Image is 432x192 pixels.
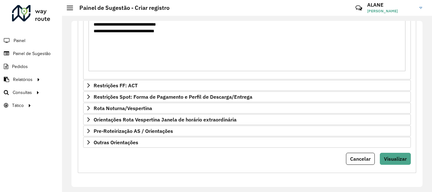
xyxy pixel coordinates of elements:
[83,114,411,125] a: Orientações Rota Vespertina Janela de horário extraordinária
[83,137,411,148] a: Outras Orientações
[73,4,170,11] h2: Painel de Sugestão - Criar registro
[94,106,152,111] span: Rota Noturna/Vespertina
[13,50,51,57] span: Painel de Sugestão
[380,153,411,165] button: Visualizar
[367,8,415,14] span: [PERSON_NAME]
[94,117,237,122] span: Orientações Rota Vespertina Janela de horário extraordinária
[83,103,411,114] a: Rota Noturna/Vespertina
[94,94,252,99] span: Restrições Spot: Forma de Pagamento e Perfil de Descarga/Entrega
[13,89,32,96] span: Consultas
[83,126,411,136] a: Pre-Roteirização AS / Orientações
[12,63,28,70] span: Pedidos
[94,83,138,88] span: Restrições FF: ACT
[83,80,411,91] a: Restrições FF: ACT
[367,2,415,8] h3: ALANE
[94,140,138,145] span: Outras Orientações
[13,76,33,83] span: Relatórios
[83,91,411,102] a: Restrições Spot: Forma de Pagamento e Perfil de Descarga/Entrega
[346,153,375,165] button: Cancelar
[94,128,173,133] span: Pre-Roteirização AS / Orientações
[352,1,366,15] a: Contato Rápido
[384,156,407,162] span: Visualizar
[14,37,25,44] span: Painel
[350,156,371,162] span: Cancelar
[12,102,24,109] span: Tático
